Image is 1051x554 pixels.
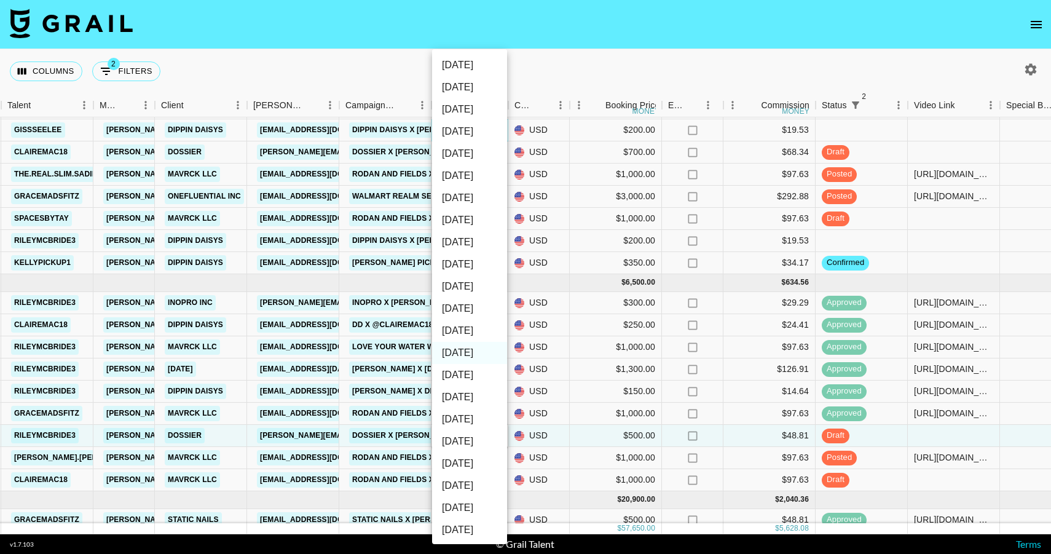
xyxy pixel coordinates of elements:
li: [DATE] [432,497,507,519]
li: [DATE] [432,430,507,453]
li: [DATE] [432,98,507,121]
li: [DATE] [432,364,507,386]
li: [DATE] [432,320,507,342]
li: [DATE] [432,298,507,320]
li: [DATE] [432,386,507,408]
li: [DATE] [432,342,507,364]
li: [DATE] [432,76,507,98]
li: [DATE] [432,408,507,430]
li: [DATE] [432,475,507,497]
li: [DATE] [432,275,507,298]
li: [DATE] [432,187,507,209]
li: [DATE] [432,231,507,253]
li: [DATE] [432,519,507,541]
li: [DATE] [432,121,507,143]
li: [DATE] [432,209,507,231]
li: [DATE] [432,54,507,76]
li: [DATE] [432,143,507,165]
li: [DATE] [432,165,507,187]
li: [DATE] [432,253,507,275]
li: [DATE] [432,453,507,475]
